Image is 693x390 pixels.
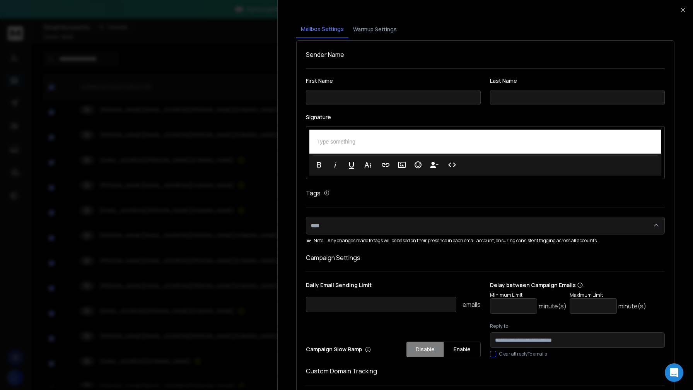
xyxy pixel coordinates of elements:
[306,78,481,84] label: First Name
[463,300,481,309] p: emails
[499,351,547,357] label: Clear all replyTo emails
[394,157,409,173] button: Insert Image (⌘P)
[570,292,646,298] p: Maximum Limit
[665,363,683,382] div: Open Intercom Messenger
[306,238,665,244] div: Any changes made to tags will be based on their presence in each email account, ensuring consiste...
[306,346,371,353] p: Campaign Slow Ramp
[360,157,375,173] button: More Text
[378,157,393,173] button: Insert Link (⌘K)
[490,281,646,289] p: Delay between Campaign Emails
[348,21,401,38] button: Warmup Settings
[306,238,324,244] span: Note:
[490,292,567,298] p: Minimum Limit
[490,78,665,84] label: Last Name
[306,50,665,59] h1: Sender Name
[411,157,425,173] button: Emoticons
[445,157,459,173] button: Code View
[306,115,665,120] label: Signature
[306,188,321,198] h1: Tags
[296,21,348,38] button: Mailbox Settings
[306,253,665,262] h1: Campaign Settings
[618,301,646,311] p: minute(s)
[539,301,567,311] p: minute(s)
[328,157,343,173] button: Italic (⌘I)
[490,323,665,329] label: Reply to
[344,157,359,173] button: Underline (⌘U)
[406,342,444,357] button: Disable
[312,157,326,173] button: Bold (⌘B)
[306,281,481,292] p: Daily Email Sending Limit
[306,366,665,376] h1: Custom Domain Tracking
[427,157,442,173] button: Insert Unsubscribe Link
[444,342,481,357] button: Enable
